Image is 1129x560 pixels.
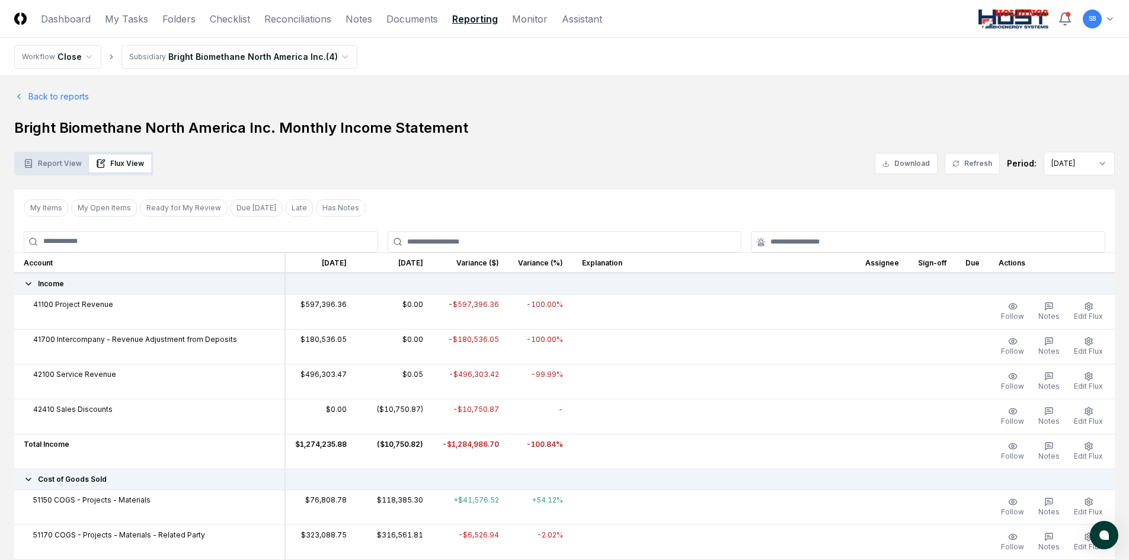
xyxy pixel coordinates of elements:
span: Follow [1001,452,1024,460]
button: Follow [999,369,1026,394]
img: Logo [14,12,27,25]
button: Follow [999,495,1026,520]
th: [DATE] [285,252,356,273]
span: 41700 Intercompany - Revenue Adjustment from Deposits [33,334,237,345]
a: Monitor [512,12,548,26]
a: Reporting [452,12,498,26]
span: Notes [1038,507,1060,516]
td: -$496,303.42 [433,364,508,399]
span: 41100 Project Revenue [33,299,113,310]
div: Period: [1007,157,1037,169]
button: Notes [1036,369,1062,394]
td: $180,536.05 [285,329,356,364]
h1: Bright Biomethane North America Inc. Monthly Income Statement [14,119,1115,137]
td: $76,808.78 [285,489,356,524]
button: Follow [999,299,1026,324]
div: Workflow [22,52,55,62]
button: Notes [1036,404,1062,429]
button: Download [875,153,938,174]
span: Notes [1038,417,1060,425]
th: Variance ($) [433,252,508,273]
td: $0.00 [356,329,433,364]
button: Edit Flux [1072,299,1105,324]
a: Folders [162,12,196,26]
span: Edit Flux [1074,417,1103,425]
td: ($10,750.87) [356,399,433,434]
td: -$6,526.94 [433,524,508,559]
td: -100.00% [508,329,573,364]
td: $118,385.30 [356,489,433,524]
span: Notes [1038,347,1060,356]
a: Back to reports [14,90,89,103]
span: Follow [1001,312,1024,321]
button: Edit Flux [1072,530,1105,555]
td: $316,561.81 [356,524,433,559]
td: -$597,396.36 [433,294,508,329]
a: Checklist [210,12,250,26]
span: Edit Flux [1074,347,1103,356]
button: Ready for My Review [140,199,228,217]
span: Notes [1038,452,1060,460]
td: -2.02% [508,524,573,559]
span: Notes [1038,312,1060,321]
a: Assistant [562,12,602,26]
button: Edit Flux [1072,334,1105,359]
span: 51150 COGS - Projects - Materials [33,495,151,505]
button: Refresh [945,153,1000,174]
a: Documents [386,12,438,26]
span: Edit Flux [1074,542,1103,551]
button: My Open Items [71,199,137,217]
button: Notes [1036,439,1062,464]
span: Notes [1038,382,1060,391]
td: $1,274,235.88 [285,434,356,469]
td: -99.99% [508,364,573,399]
span: Edit Flux [1074,312,1103,321]
button: Edit Flux [1072,369,1105,394]
td: $0.00 [356,294,433,329]
button: Follow [999,530,1026,555]
td: - [508,399,573,434]
span: SB [1089,14,1096,23]
button: Follow [999,404,1026,429]
span: Cost of Goods Sold [38,474,107,485]
th: Actions [989,252,1115,273]
td: ($10,750.82) [356,434,433,469]
span: Follow [1001,382,1024,391]
img: Host NA Holdings logo [978,9,1049,28]
td: $0.00 [285,399,356,434]
span: 42100 Service Revenue [33,369,116,380]
button: atlas-launcher [1090,521,1118,549]
td: -$1,284,986.70 [433,434,508,469]
th: Explanation [573,252,856,273]
button: Edit Flux [1072,404,1105,429]
td: -100.00% [508,294,573,329]
button: Notes [1036,495,1062,520]
th: Assignee [856,252,909,273]
td: $0.05 [356,364,433,399]
button: Notes [1036,530,1062,555]
button: Notes [1036,334,1062,359]
button: Follow [999,334,1026,359]
button: SB [1082,8,1103,30]
span: 42410 Sales Discounts [33,404,113,415]
td: $597,396.36 [285,294,356,329]
button: My Items [24,199,69,217]
th: Due [956,252,989,273]
td: +$41,576.52 [433,489,508,524]
th: Variance (%) [508,252,573,273]
th: Sign-off [909,252,956,273]
div: Subsidiary [129,52,166,62]
td: -$10,750.87 [433,399,508,434]
td: $323,088.75 [285,524,356,559]
span: Edit Flux [1074,382,1103,391]
span: Follow [1001,417,1024,425]
td: -100.84% [508,434,573,469]
th: [DATE] [356,252,433,273]
button: Flux View [89,155,151,172]
button: Has Notes [316,199,366,217]
span: Follow [1001,347,1024,356]
td: +54.12% [508,489,573,524]
button: Notes [1036,299,1062,324]
span: Income [38,279,64,289]
span: Total Income [24,439,69,450]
